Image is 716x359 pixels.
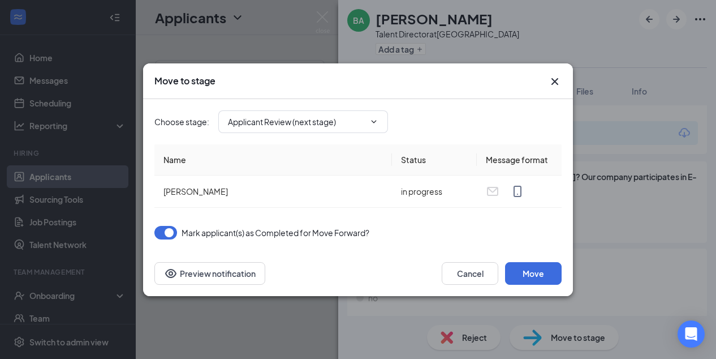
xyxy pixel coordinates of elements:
svg: ChevronDown [369,117,378,126]
div: Open Intercom Messenger [678,320,705,348]
svg: MobileSms [511,185,524,198]
svg: Cross [548,75,562,88]
button: Move [505,262,562,285]
h3: Move to stage [154,75,215,87]
span: Mark applicant(s) as Completed for Move Forward? [182,226,369,240]
button: Close [548,75,562,88]
svg: Email [486,185,499,198]
button: Cancel [442,262,498,285]
span: [PERSON_NAME] [163,186,228,196]
th: Message format [477,144,562,176]
span: Choose stage : [154,116,209,128]
button: Preview notificationEye [154,262,265,285]
td: in progress [392,176,477,208]
svg: Eye [164,267,178,280]
th: Status [392,144,477,176]
th: Name [154,144,392,176]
